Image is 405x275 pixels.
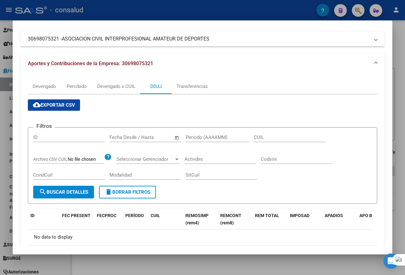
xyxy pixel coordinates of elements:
[28,229,372,245] div: No data to display
[28,209,59,230] datatable-header-cell: ID
[20,53,385,74] mat-expansion-panel-header: Aportes y Contribuciones de la Empresa: 30698075321
[116,156,174,162] span: Seleccionar Gerenciador
[33,122,55,129] h3: Filtros
[290,213,309,218] span: IMPOSAD
[125,213,144,218] span: PERÍODO
[39,189,88,195] span: Buscar Detalles
[30,213,34,218] span: ID
[109,134,130,140] input: Start date
[20,31,385,47] mat-expansion-panel-header: 30698075321 -ASOCIACION CIVIL INTERPROFESIONAL AMATEUR DE DEPORTES
[39,188,47,196] mat-icon: search
[94,209,123,230] datatable-header-cell: FECPROC
[287,209,322,230] datatable-header-cell: IMPOSAD
[322,209,357,230] datatable-header-cell: APADIOS
[33,157,68,162] span: Archivo CSV CUIL
[33,83,56,90] div: Devengado
[33,102,75,108] span: Exportar CSV
[28,35,370,43] mat-panel-title: 30698075321 -
[20,74,385,272] div: Aportes y Contribuciones de la Empresa: 30698075321
[97,83,135,90] div: Devengado x CUIL
[104,153,112,161] mat-icon: help
[97,213,116,218] span: FECPROC
[357,209,392,230] datatable-header-cell: APO B SOC
[359,213,382,218] span: APO B SOC
[150,83,162,90] div: DDJJ
[136,134,166,140] input: End date
[33,186,94,198] button: Buscar Detalles
[151,213,160,218] span: CUIL
[325,213,343,218] span: APADIOS
[383,253,399,269] div: Open Intercom Messenger
[105,188,112,196] mat-icon: delete
[252,209,287,230] datatable-header-cell: REM TOTAL
[173,134,181,141] button: Open calendar
[99,186,156,198] button: Borrar Filtros
[177,83,208,90] div: Transferencias
[148,209,183,230] datatable-header-cell: CUIL
[62,213,90,218] span: FEC PRESENT
[67,83,87,90] div: Percibido
[255,213,279,218] span: REM TOTAL
[33,101,40,109] mat-icon: cloud_download
[185,213,209,225] span: REMOSIMP (rem4)
[28,60,153,66] span: Aportes y Contribuciones de la Empresa: 30698075321
[218,209,252,230] datatable-header-cell: REMCONT (rem8)
[68,157,104,162] input: Archivo CSV CUIL
[62,35,209,43] span: ASOCIACION CIVIL INTERPROFESIONAL AMATEUR DE DEPORTES
[183,209,218,230] datatable-header-cell: REMOSIMP (rem4)
[105,189,150,195] span: Borrar Filtros
[28,99,80,111] button: Exportar CSV
[59,209,94,230] datatable-header-cell: FEC PRESENT
[123,209,148,230] datatable-header-cell: PERÍODO
[220,213,241,225] span: REMCONT (rem8)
